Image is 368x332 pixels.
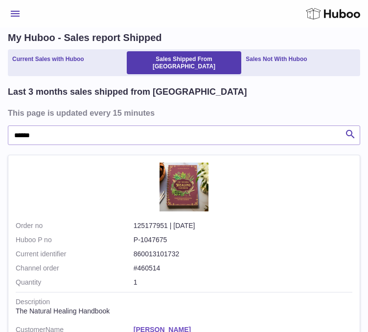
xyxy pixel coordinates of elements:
dt: Channel order [16,264,134,273]
a: Sales Shipped From [GEOGRAPHIC_DATA] [127,51,242,74]
td: 1 [16,278,352,292]
dd: P-1047675 [134,235,352,245]
strong: Order no [16,221,134,230]
h2: Last 3 months sales shipped from [GEOGRAPHIC_DATA] [8,86,247,98]
a: Current Sales with Huboo [10,51,87,74]
dd: 860013101732 [134,249,352,259]
h3: This page is updated every 15 minutes [8,107,358,118]
dt: Current identifier [16,249,134,259]
a: Sales Not With Huboo [243,51,309,74]
strong: Quantity [16,278,134,287]
dd: #460514 [134,264,352,273]
strong: Description [16,297,134,307]
img: 1749741825.png [160,163,208,211]
div: The Natural Healing Handbook [16,307,352,316]
div: 125177951 | [DATE] [16,221,352,230]
h1: My Huboo - Sales report Shipped [8,31,360,44]
dt: Huboo P no [16,235,134,245]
